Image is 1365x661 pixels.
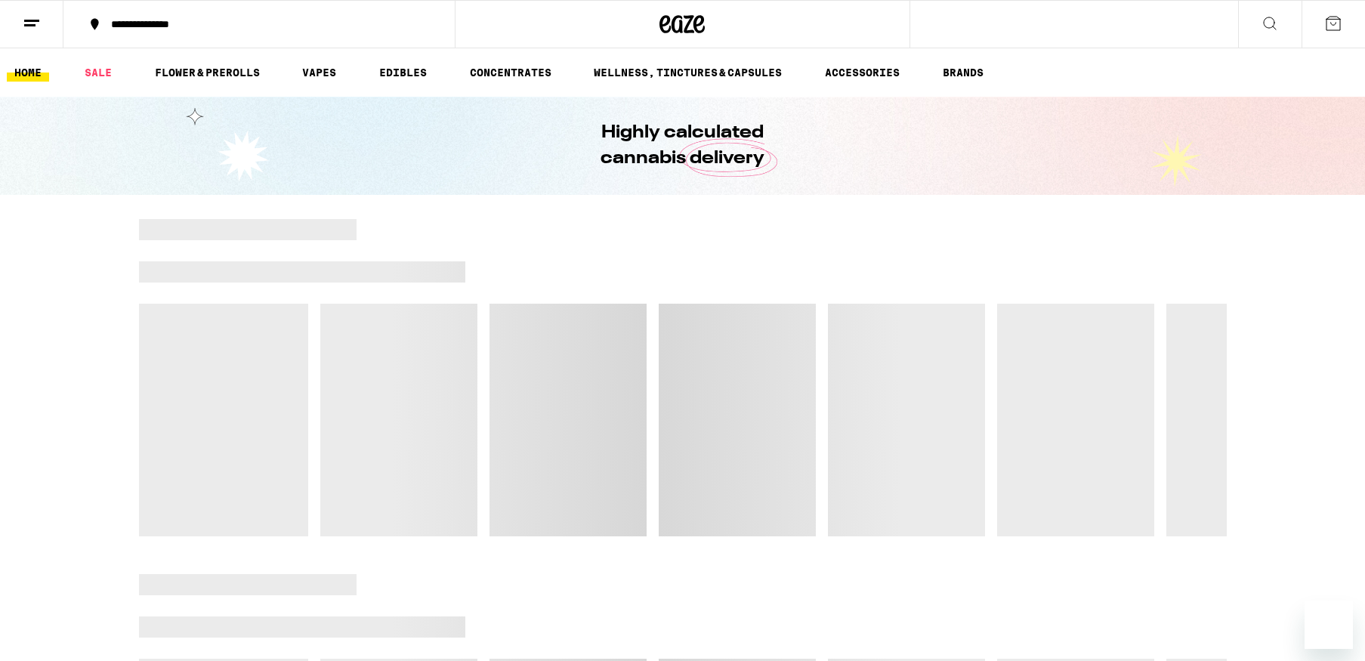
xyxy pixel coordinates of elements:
a: FLOWER & PREROLLS [147,63,267,82]
iframe: Button to launch messaging window [1305,601,1353,649]
a: VAPES [295,63,344,82]
a: EDIBLES [372,63,434,82]
a: HOME [7,63,49,82]
a: CONCENTRATES [462,63,559,82]
a: SALE [77,63,119,82]
h1: Highly calculated cannabis delivery [558,120,808,171]
a: ACCESSORIES [817,63,907,82]
a: WELLNESS, TINCTURES & CAPSULES [586,63,789,82]
a: BRANDS [935,63,991,82]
